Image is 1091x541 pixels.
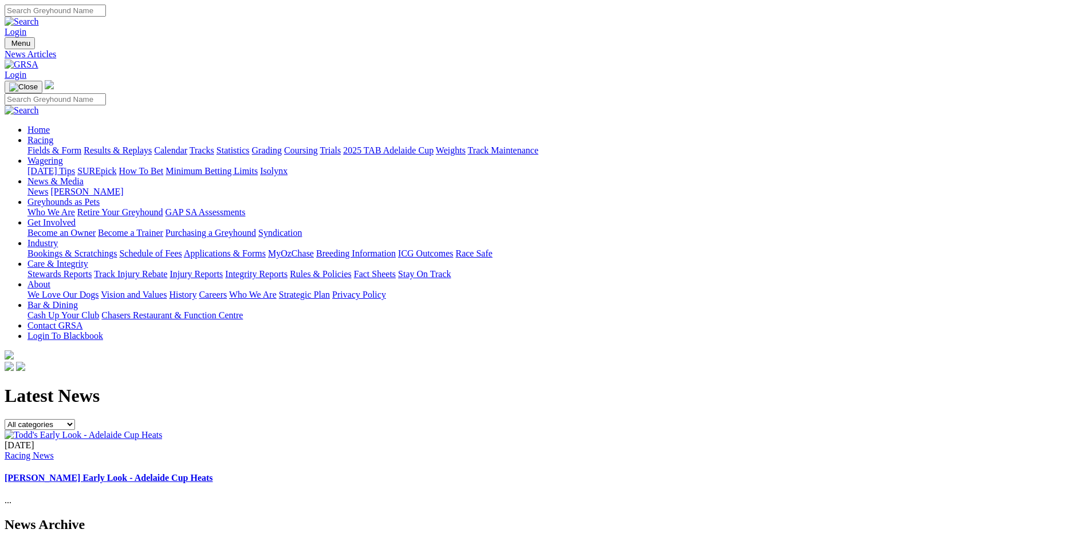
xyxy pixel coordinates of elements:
[5,105,39,116] img: Search
[169,290,196,299] a: History
[27,279,50,289] a: About
[27,166,75,176] a: [DATE] Tips
[27,290,99,299] a: We Love Our Dogs
[27,166,1086,176] div: Wagering
[154,145,187,155] a: Calendar
[27,228,96,238] a: Become an Owner
[27,156,63,165] a: Wagering
[166,207,246,217] a: GAP SA Assessments
[27,238,58,248] a: Industry
[5,5,106,17] input: Search
[468,145,538,155] a: Track Maintenance
[77,166,116,176] a: SUREpick
[5,451,54,460] a: Racing News
[27,300,78,310] a: Bar & Dining
[229,290,277,299] a: Who We Are
[84,145,152,155] a: Results & Replays
[77,207,163,217] a: Retire Your Greyhound
[50,187,123,196] a: [PERSON_NAME]
[5,440,34,450] span: [DATE]
[398,269,451,279] a: Stay On Track
[119,248,182,258] a: Schedule of Fees
[16,362,25,371] img: twitter.svg
[5,60,38,70] img: GRSA
[332,290,386,299] a: Privacy Policy
[354,269,396,279] a: Fact Sheets
[5,350,14,360] img: logo-grsa-white.png
[5,81,42,93] button: Toggle navigation
[279,290,330,299] a: Strategic Plan
[101,290,167,299] a: Vision and Values
[225,269,287,279] a: Integrity Reports
[27,269,92,279] a: Stewards Reports
[199,290,227,299] a: Careers
[27,310,99,320] a: Cash Up Your Club
[5,70,26,80] a: Login
[27,259,88,268] a: Care & Integrity
[260,166,287,176] a: Isolynx
[27,331,103,341] a: Login To Blackbook
[27,248,1086,259] div: Industry
[11,39,30,48] span: Menu
[166,166,258,176] a: Minimum Betting Limits
[5,17,39,27] img: Search
[455,248,492,258] a: Race Safe
[343,145,434,155] a: 2025 TAB Adelaide Cup
[27,310,1086,321] div: Bar & Dining
[27,228,1086,238] div: Get Involved
[27,207,1086,218] div: Greyhounds as Pets
[5,49,1086,60] a: News Articles
[45,80,54,89] img: logo-grsa-white.png
[284,145,318,155] a: Coursing
[216,145,250,155] a: Statistics
[9,82,38,92] img: Close
[252,145,282,155] a: Grading
[436,145,466,155] a: Weights
[27,207,75,217] a: Who We Are
[166,228,256,238] a: Purchasing a Greyhound
[316,248,396,258] a: Breeding Information
[5,473,213,483] a: [PERSON_NAME] Early Look - Adelaide Cup Heats
[27,197,100,207] a: Greyhounds as Pets
[5,362,14,371] img: facebook.svg
[27,145,1086,156] div: Racing
[320,145,341,155] a: Trials
[5,385,1086,406] h1: Latest News
[5,430,162,440] img: Todd's Early Look - Adelaide Cup Heats
[5,37,35,49] button: Toggle navigation
[398,248,453,258] a: ICG Outcomes
[27,248,117,258] a: Bookings & Scratchings
[101,310,243,320] a: Chasers Restaurant & Function Centre
[27,145,81,155] a: Fields & Form
[27,218,76,227] a: Get Involved
[98,228,163,238] a: Become a Trainer
[5,517,1086,532] h2: News Archive
[5,93,106,105] input: Search
[258,228,302,238] a: Syndication
[27,269,1086,279] div: Care & Integrity
[5,440,1086,506] div: ...
[27,125,50,135] a: Home
[5,27,26,37] a: Login
[290,269,352,279] a: Rules & Policies
[94,269,167,279] a: Track Injury Rebate
[184,248,266,258] a: Applications & Forms
[190,145,214,155] a: Tracks
[27,321,82,330] a: Contact GRSA
[170,269,223,279] a: Injury Reports
[268,248,314,258] a: MyOzChase
[27,187,48,196] a: News
[27,135,53,145] a: Racing
[27,187,1086,197] div: News & Media
[27,176,84,186] a: News & Media
[27,290,1086,300] div: About
[119,166,164,176] a: How To Bet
